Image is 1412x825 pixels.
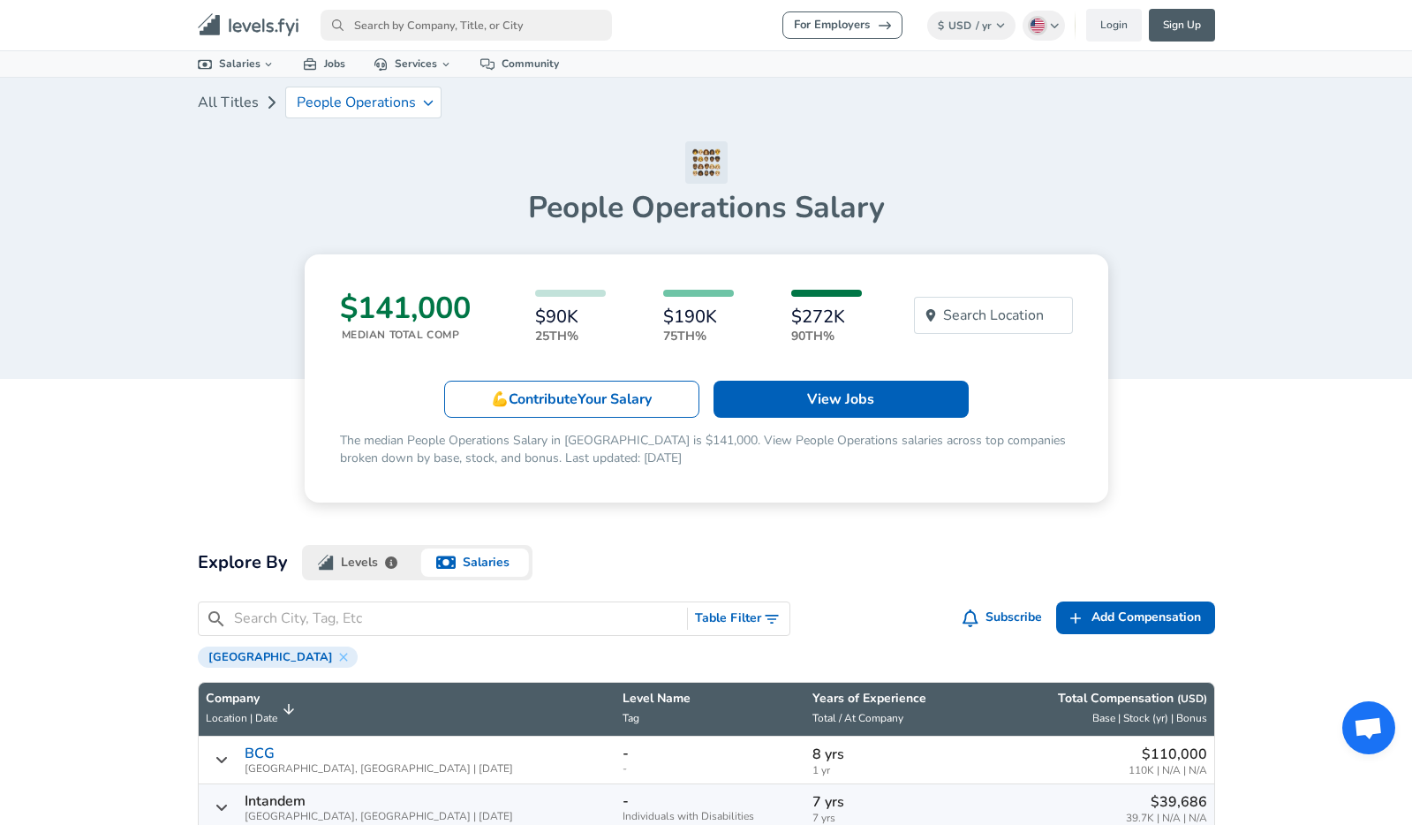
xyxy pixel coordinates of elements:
[663,327,734,345] p: 75th%
[938,19,944,33] span: $
[1126,791,1207,813] p: $39,686
[245,746,275,761] a: BCG
[289,51,359,77] a: Jobs
[623,763,797,775] span: -
[959,602,1049,634] button: Subscribe
[807,389,874,410] p: View Jobs
[782,11,902,39] a: For Employers
[812,744,964,765] p: 8 yrs
[791,327,862,345] p: 90th%
[466,51,573,77] a: Community
[623,746,629,761] p: -
[245,811,513,822] span: [GEOGRAPHIC_DATA], [GEOGRAPHIC_DATA] | [DATE]
[623,793,629,809] p: -
[177,7,1236,43] nav: primary
[321,10,612,41] input: Search by Company, Title, or City
[302,545,418,580] button: levels.fyi logoLevels
[812,690,964,708] p: Years of Experience
[206,711,277,725] span: Location | Date
[417,545,532,580] button: salaries
[1091,607,1201,629] span: Add Compensation
[812,765,964,776] span: 1 yr
[491,389,652,410] p: 💪 Contribute
[623,690,797,708] p: Level Name
[340,432,1073,467] p: The median People Operations Salary in [GEOGRAPHIC_DATA] is $141,000. View People Operations sala...
[1056,602,1215,634] a: Add Compensation
[1129,765,1207,776] span: 110K | N/A | N/A
[948,19,971,33] span: USD
[184,51,290,77] a: Salaries
[206,690,300,729] span: CompanyLocation | Date
[1092,711,1207,725] span: Base | Stock (yr) | Bonus
[1126,813,1207,824] span: 39.7K | N/A | N/A
[927,11,1016,40] button: $USD/ yr
[578,390,652,409] span: Your Salary
[812,813,964,824] span: 7 yrs
[198,549,288,577] h2: Explore By
[1058,690,1207,708] p: Total Compensation
[623,811,797,822] span: Individuals with Disabilities
[943,305,1044,326] p: Search Location
[1023,11,1065,41] button: English (US)
[812,711,903,725] span: Total / At Company
[535,327,606,345] p: 25th%
[535,307,606,327] h6: $90K
[663,307,734,327] h6: $190K
[623,711,639,725] span: Tag
[198,647,358,668] div: [GEOGRAPHIC_DATA]
[318,555,334,571] img: levels.fyi logo
[297,95,416,110] p: People Operations
[791,307,862,327] h6: $272K
[340,290,471,327] h3: $141,000
[1086,9,1142,42] a: Login
[1031,19,1045,33] img: English (US)
[234,608,681,630] input: Search City, Tag, Etc
[978,690,1206,729] span: Total Compensation (USD) Base | Stock (yr) | Bonus
[245,763,513,775] span: [GEOGRAPHIC_DATA], [GEOGRAPHIC_DATA] | [DATE]
[1129,744,1207,765] p: $110,000
[1149,9,1215,42] a: Sign Up
[688,602,789,635] button: Toggle Search Filters
[444,381,699,418] a: 💪ContributeYour Salary
[342,327,471,343] p: Median Total Comp
[198,85,259,120] a: All Titles
[1177,692,1207,707] button: (USD)
[812,791,964,813] p: 7 yrs
[206,690,277,708] p: Company
[685,141,728,184] img: People Operations Icon
[976,19,992,33] span: / yr
[198,189,1215,226] h1: People Operations Salary
[1342,701,1395,754] div: Open chat
[245,793,306,809] p: Intandem
[359,51,466,77] a: Services
[201,650,340,664] span: [GEOGRAPHIC_DATA]
[714,381,969,418] a: View Jobs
